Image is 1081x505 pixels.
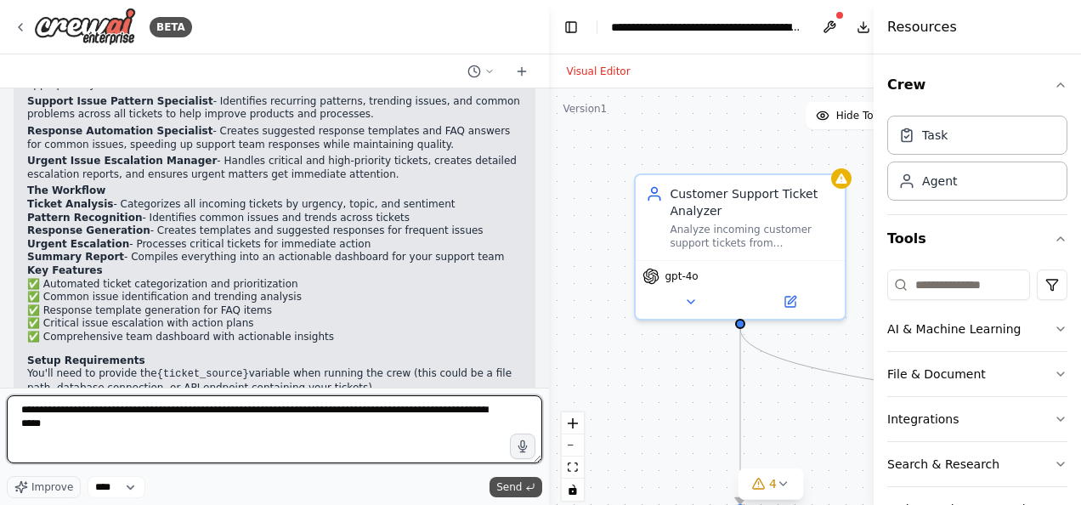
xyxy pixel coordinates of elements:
p: - Identifies recurring patterns, trending issues, and common problems across all tickets to help ... [27,95,522,122]
code: {ticket_source} [157,368,249,380]
span: Send [496,480,522,494]
li: You'll need to provide the variable when running the crew (this could be a file path, database co... [27,367,522,394]
g: Edge from 0d29c938-a6c3-4a3d-8582-f1aacd127a99 to e7d10c7b-49c0-4a9f-bb7a-df0c612eddae [732,329,749,504]
button: Click to speak your automation idea [510,434,535,459]
button: fit view [562,457,584,479]
div: Task [922,127,948,144]
button: Switch to previous chat [461,61,501,82]
img: Logo [34,8,136,46]
li: - Categorizes all incoming tickets by urgency, topic, and sentiment [27,198,522,212]
span: Improve [31,480,73,494]
strong: Setup Requirements [27,355,145,366]
button: zoom out [562,434,584,457]
button: Integrations [887,397,1067,441]
li: - Processes critical tickets for immediate action [27,238,522,252]
button: File & Document [887,352,1067,396]
p: - Handles critical and high-priority tickets, creates detailed escalation reports, and ensures ur... [27,155,522,181]
h4: Resources [887,17,957,37]
strong: Urgent Escalation [27,238,129,250]
button: Hide left sidebar [559,15,583,39]
button: Tools [887,215,1067,263]
button: Send [490,477,542,497]
nav: breadcrumb [611,19,802,36]
strong: The Workflow [27,184,105,196]
button: Improve [7,476,81,498]
button: 4 [739,468,804,500]
div: Agent [922,173,957,190]
p: - Creates suggested response templates and FAQ answers for common issues, speeding up support tea... [27,125,522,151]
strong: Response Automation Specialist [27,125,212,137]
button: zoom in [562,412,584,434]
button: Start a new chat [508,61,535,82]
div: BETA [150,17,192,37]
div: React Flow controls [562,412,584,501]
button: Visual Editor [556,61,640,82]
li: - Identifies common issues and trends across tickets [27,212,522,225]
div: Crew [887,109,1067,214]
button: Open in side panel [742,292,838,312]
div: Customer Support Ticket AnalyzerAnalyze incoming customer support tickets from {ticket_source} an... [634,173,846,321]
li: ✅ Critical issue escalation with action plans [27,317,522,331]
strong: Ticket Analysis [27,198,113,210]
strong: Response Generation [27,224,150,236]
span: 4 [769,475,777,492]
li: - Creates templates and suggested responses for frequent issues [27,224,522,238]
button: Crew [887,61,1067,109]
button: AI & Machine Learning [887,307,1067,351]
div: Analyze incoming customer support tickets from {ticket_source} and categorize them by urgency (Cr... [670,223,835,250]
strong: Urgent Issue Escalation Manager [27,155,217,167]
span: Hide Tools [836,109,888,122]
div: Customer Support Ticket Analyzer [670,185,835,219]
button: toggle interactivity [562,479,584,501]
strong: Support Issue Pattern Specialist [27,95,213,107]
li: - Compiles everything into an actionable dashboard for your support team [27,251,522,264]
strong: Pattern Recognition [27,212,142,224]
strong: Summary Report [27,251,124,263]
strong: Key Features [27,264,103,276]
li: ✅ Comprehensive team dashboard with actionable insights [27,331,522,344]
button: Search & Research [887,442,1067,486]
li: ✅ Automated ticket categorization and prioritization [27,278,522,292]
button: Hide Tools [806,102,898,129]
div: Version 1 [563,102,607,116]
span: gpt-4o [665,270,698,283]
li: ✅ Response template generation for FAQ items [27,304,522,318]
li: ✅ Common issue identification and trending analysis [27,291,522,304]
